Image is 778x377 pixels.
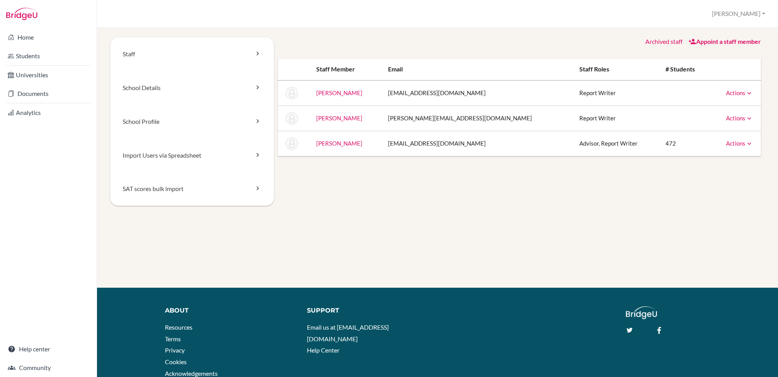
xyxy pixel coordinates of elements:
a: [PERSON_NAME] [316,140,362,147]
a: [PERSON_NAME] [316,89,362,96]
a: Students [2,48,95,64]
img: Cornelius Kurniawan [286,112,298,125]
td: [PERSON_NAME][EMAIL_ADDRESS][DOMAIN_NAME] [382,106,573,131]
td: Advisor, Report Writer [573,131,660,156]
th: Email [382,59,573,80]
a: School Profile [110,105,274,139]
td: Report Writer [573,106,660,131]
a: Help center [2,341,95,357]
th: Staff roles [573,59,660,80]
a: Analytics [2,105,95,120]
th: Staff member [310,59,382,80]
a: Terms [165,335,181,342]
img: logo_white@2x-f4f0deed5e89b7ecb1c2cc34c3e3d731f90f0f143d5ea2071677605dd97b5244.png [626,306,657,319]
a: Actions [726,140,753,147]
td: 472 [659,131,710,156]
img: Bridge-U [6,8,37,20]
div: Support [307,306,430,315]
a: Archived staff [645,38,683,45]
a: Actions [726,115,753,122]
a: Universities [2,67,95,83]
a: Actions [726,89,753,96]
a: Resources [165,323,192,331]
th: # students [659,59,710,80]
a: Cookies [165,358,187,365]
div: About [165,306,295,315]
a: School Details [110,71,274,105]
td: [EMAIL_ADDRESS][DOMAIN_NAME] [382,131,573,156]
a: Documents [2,86,95,101]
a: Community [2,360,95,375]
a: Email us at [EMAIL_ADDRESS][DOMAIN_NAME] [307,323,389,342]
a: Acknowledgements [165,370,218,377]
img: Elisa Hartono [286,87,298,99]
a: Import Users via Spreadsheet [110,139,274,172]
td: Report Writer [573,80,660,106]
a: Privacy [165,346,185,354]
button: [PERSON_NAME] [709,7,769,21]
a: [PERSON_NAME] [316,115,362,122]
img: Hadi Tandriawan [286,137,298,150]
a: Help Center [307,346,340,354]
a: SAT scores bulk import [110,172,274,206]
a: Home [2,30,95,45]
a: Appoint a staff member [688,38,761,45]
td: [EMAIL_ADDRESS][DOMAIN_NAME] [382,80,573,106]
a: Staff [110,37,274,71]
